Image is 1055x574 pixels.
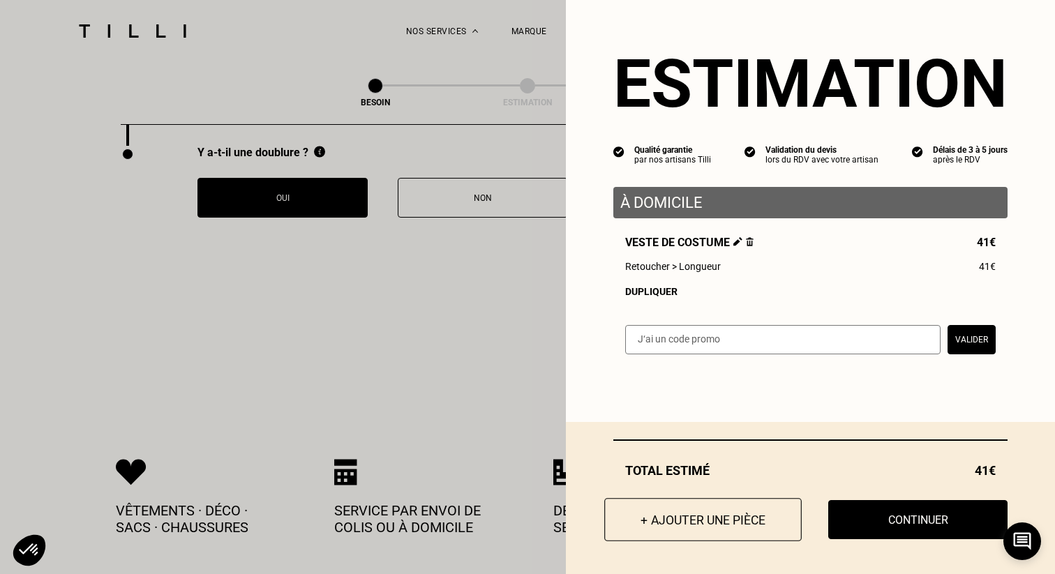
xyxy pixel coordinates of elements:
[625,286,996,297] div: Dupliquer
[912,145,923,158] img: icon list info
[625,236,754,249] span: Veste de costume
[613,45,1008,123] section: Estimation
[746,237,754,246] img: Supprimer
[977,236,996,249] span: 41€
[765,155,878,165] div: lors du RDV avec votre artisan
[634,145,711,155] div: Qualité garantie
[948,325,996,354] button: Valider
[634,155,711,165] div: par nos artisans Tilli
[604,498,802,541] button: + Ajouter une pièce
[745,145,756,158] img: icon list info
[625,261,721,272] span: Retoucher > Longueur
[933,145,1008,155] div: Délais de 3 à 5 jours
[933,155,1008,165] div: après le RDV
[979,261,996,272] span: 41€
[620,194,1001,211] p: À domicile
[733,237,742,246] img: Éditer
[625,325,941,354] input: J‘ai un code promo
[975,463,996,478] span: 41€
[613,463,1008,478] div: Total estimé
[613,145,624,158] img: icon list info
[765,145,878,155] div: Validation du devis
[828,500,1008,539] button: Continuer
